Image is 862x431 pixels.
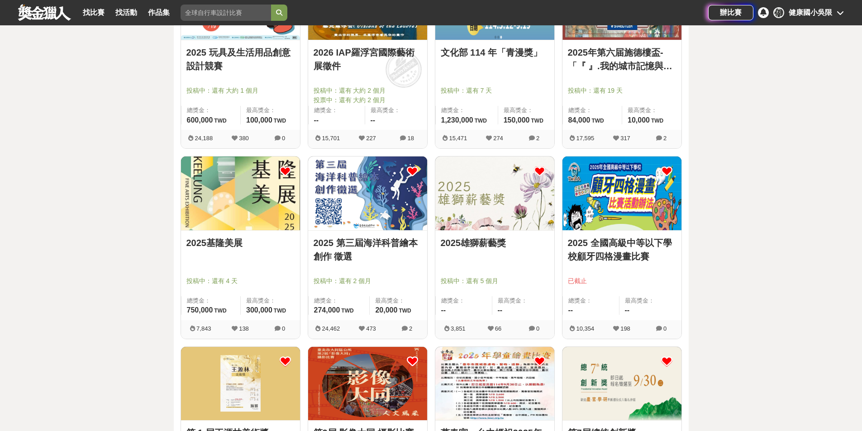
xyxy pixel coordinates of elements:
[112,6,141,19] a: 找活動
[186,276,295,286] span: 投稿中：還有 4 天
[371,116,376,124] span: --
[409,325,412,332] span: 2
[504,106,549,115] span: 最高獎金：
[314,106,359,115] span: 總獎金：
[493,135,503,142] span: 274
[308,156,427,230] img: Cover Image
[195,135,213,142] span: 24,188
[187,306,213,314] span: 750,000
[246,116,272,124] span: 100,000
[322,135,340,142] span: 15,701
[314,236,422,263] a: 2025 第三屆海洋科普繪本創作 徵選
[568,46,676,73] a: 2025年第六届施德樓盃-「『 』.我的城市記憶與鄉愁」繪畫比賽
[314,46,422,73] a: 2026 IAP羅浮宮國際藝術展徵件
[187,106,235,115] span: 總獎金：
[314,306,340,314] span: 274,000
[435,347,554,420] img: Cover Image
[214,308,226,314] span: TWD
[536,325,539,332] span: 0
[620,325,630,332] span: 198
[441,116,473,124] span: 1,230,000
[366,325,376,332] span: 473
[214,118,226,124] span: TWD
[246,106,295,115] span: 最高獎金：
[371,106,422,115] span: 最高獎金：
[568,106,617,115] span: 總獎金：
[536,135,539,142] span: 2
[187,296,235,305] span: 總獎金：
[441,296,486,305] span: 總獎金：
[531,118,543,124] span: TWD
[441,276,549,286] span: 投稿中：還有 5 個月
[181,5,271,21] input: 全球自行車設計比賽
[441,106,492,115] span: 總獎金：
[625,296,676,305] span: 最高獎金：
[663,135,667,142] span: 2
[498,296,549,305] span: 最高獎金：
[239,325,249,332] span: 138
[282,135,285,142] span: 0
[628,116,650,124] span: 10,000
[708,5,753,20] a: 辦比賽
[314,95,422,105] span: 投票中：還有 大約 2 個月
[475,118,487,124] span: TWD
[366,135,376,142] span: 227
[246,296,295,305] span: 最高獎金：
[196,325,211,332] span: 7,843
[79,6,108,19] a: 找比賽
[314,86,422,95] span: 投稿中：還有 大約 2 個月
[451,325,466,332] span: 3,851
[322,325,340,332] span: 24,462
[504,116,530,124] span: 150,000
[568,116,591,124] span: 84,000
[620,135,630,142] span: 317
[314,276,422,286] span: 投稿中：還有 2 個月
[576,325,594,332] span: 10,354
[625,306,630,314] span: --
[441,236,549,250] a: 2025雄獅薪藝獎
[274,308,286,314] span: TWD
[651,118,663,124] span: TWD
[407,135,414,142] span: 18
[562,347,681,420] img: Cover Image
[181,156,300,230] a: Cover Image
[308,347,427,420] img: Cover Image
[181,347,300,420] img: Cover Image
[375,296,421,305] span: 最高獎金：
[441,46,549,59] a: 文化部 114 年「青漫獎」
[314,296,364,305] span: 總獎金：
[239,135,249,142] span: 380
[186,46,295,73] a: 2025 玩具及生活用品創意設計競賽
[341,308,353,314] span: TWD
[568,236,676,263] a: 2025 全國高級中等以下學校顧牙四格漫畫比賽
[246,306,272,314] span: 300,000
[773,7,784,18] div: 健
[628,106,676,115] span: 最高獎金：
[186,86,295,95] span: 投稿中：還有 大約 1 個月
[186,236,295,250] a: 2025基隆美展
[441,86,549,95] span: 投稿中：還有 7 天
[399,308,411,314] span: TWD
[568,296,614,305] span: 總獎金：
[187,116,213,124] span: 600,000
[789,7,832,18] div: 健康國小吳限
[562,156,681,230] img: Cover Image
[495,325,501,332] span: 66
[435,156,554,230] img: Cover Image
[314,116,319,124] span: --
[568,276,676,286] span: 已截止
[568,306,573,314] span: --
[498,306,503,314] span: --
[591,118,604,124] span: TWD
[375,306,397,314] span: 20,000
[449,135,467,142] span: 15,471
[576,135,594,142] span: 17,595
